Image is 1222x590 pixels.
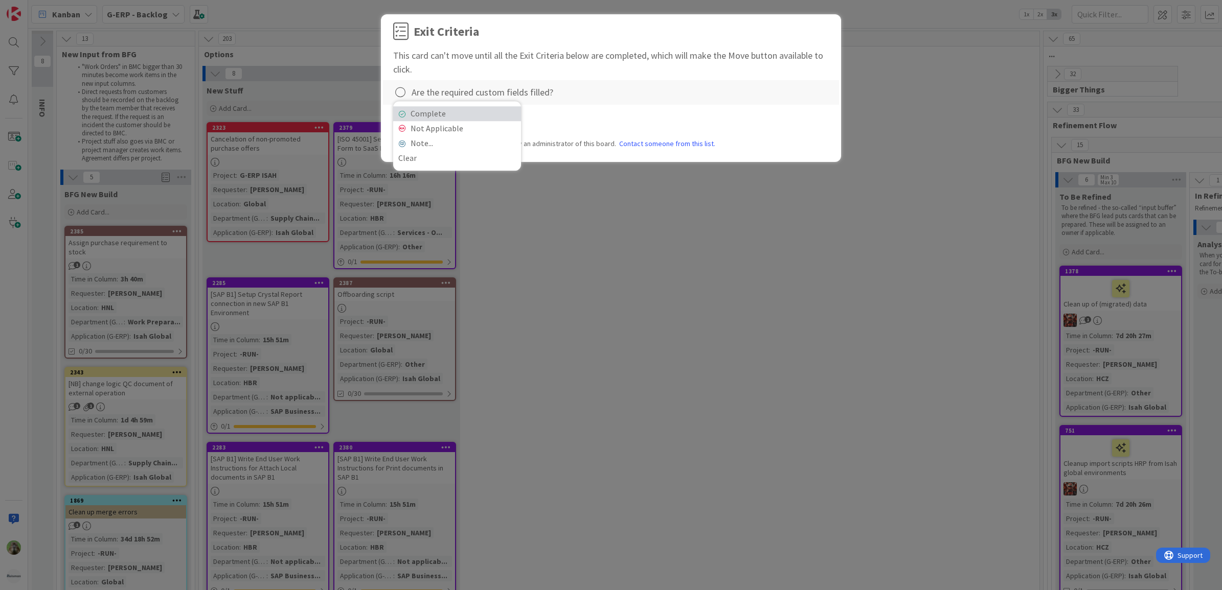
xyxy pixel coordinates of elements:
[393,106,521,121] a: Complete
[21,2,47,14] span: Support
[393,136,521,151] a: Note...
[393,138,829,149] div: Note: Exit Criteria is a board setting set by an administrator of this board.
[393,121,521,136] a: Not Applicable
[393,49,829,76] div: This card can't move until all the Exit Criteria below are completed, which will make the Move bu...
[619,138,715,149] a: Contact someone from this list.
[393,151,521,166] a: Clear
[412,85,553,99] div: Are the required custom fields filled?
[414,22,479,41] div: Exit Criteria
